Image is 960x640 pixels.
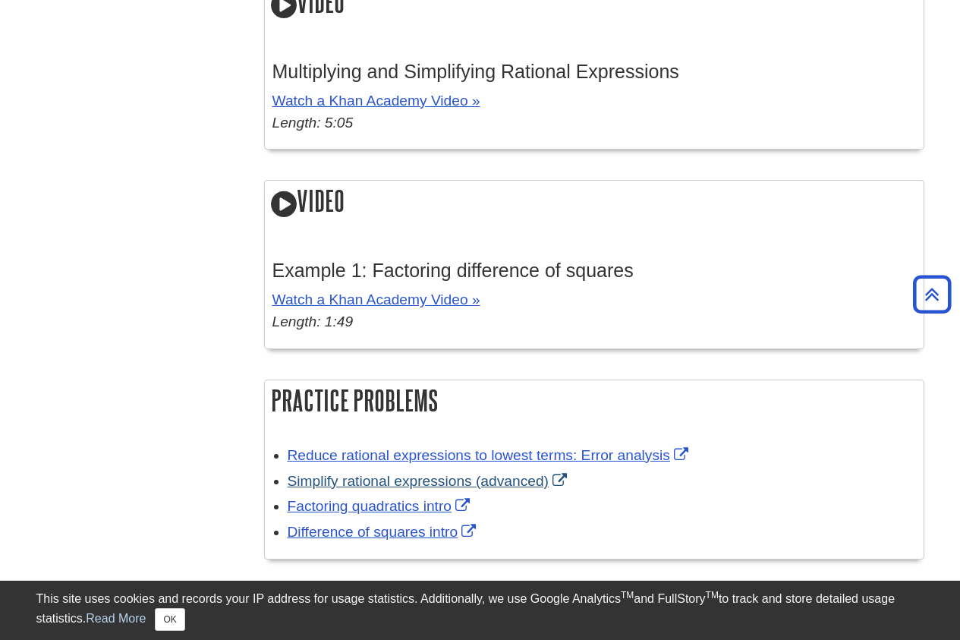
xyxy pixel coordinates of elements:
div: This site uses cookies and records your IP address for usage statistics. Additionally, we use Goo... [36,590,924,631]
em: Length: 5:05 [272,115,354,131]
sup: TM [621,590,634,601]
h3: Example 1: Factoring difference of squares [272,260,916,282]
button: Close [155,608,184,631]
a: Read More [86,612,146,625]
em: Length: 1:49 [272,314,354,329]
a: Watch a Khan Academy Video » [272,93,480,109]
h2: Practice Problems [265,380,924,421]
a: Link opens in new window [288,524,480,540]
h2: Video [265,181,924,224]
a: Link opens in new window [288,473,571,489]
a: Back to Top [908,284,956,304]
sup: TM [706,590,719,601]
a: Link opens in new window [288,447,692,463]
h3: Multiplying and Simplifying Rational Expressions [272,61,916,83]
a: Watch a Khan Academy Video » [272,292,480,307]
a: Link opens in new window [288,498,474,514]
